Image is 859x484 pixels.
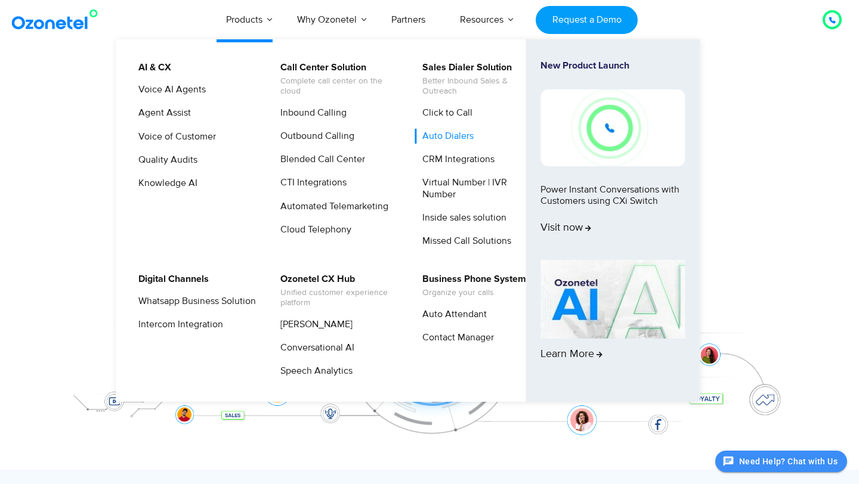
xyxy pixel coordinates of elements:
[415,330,496,345] a: Contact Manager
[415,129,475,144] a: Auto Dialers
[273,152,367,167] a: Blended Call Center
[540,260,685,339] img: AI
[131,176,199,191] a: Knowledge AI
[540,260,685,381] a: Learn More
[273,60,400,98] a: Call Center SolutionComplete call center on the cloud
[540,89,685,166] img: New-Project-17.png
[280,76,398,97] span: Complete call center on the cloud
[131,272,211,287] a: Digital Channels
[415,175,542,201] a: Virtual Number | IVR Number
[415,106,474,120] a: Click to Call
[415,234,513,249] a: Missed Call Solutions
[131,60,173,75] a: AI & CX
[273,364,354,378] a: Speech Analytics
[57,165,802,178] div: Turn every conversation into a growth engine for your enterprise.
[131,294,258,309] a: Whatsapp Business Solution
[280,288,398,308] span: Unified customer experience platform
[131,106,193,120] a: Agent Assist
[57,107,802,164] div: Customer Experiences
[536,6,638,34] a: Request a Demo
[131,82,208,97] a: Voice AI Agents
[273,222,353,237] a: Cloud Telephony
[273,317,354,332] a: [PERSON_NAME]
[131,129,218,144] a: Voice of Customer
[540,60,685,255] a: New Product LaunchPower Instant Conversations with Customers using CXi SwitchVisit now
[273,106,348,120] a: Inbound Calling
[131,317,225,332] a: Intercom Integration
[422,288,526,298] span: Organize your calls
[540,222,591,235] span: Visit now
[415,60,542,98] a: Sales Dialer SolutionBetter Inbound Sales & Outreach
[415,152,496,167] a: CRM Integrations
[273,340,356,355] a: Conversational AI
[422,76,540,97] span: Better Inbound Sales & Outreach
[273,175,348,190] a: CTI Integrations
[131,153,199,167] a: Quality Audits
[273,199,390,214] a: Automated Telemarketing
[415,307,489,322] a: Auto Attendant
[415,210,508,225] a: Inside sales solution
[415,272,528,300] a: Business Phone SystemOrganize your calls
[715,451,847,473] button: Need Help? Chat with Us
[57,76,802,114] div: Orchestrate Intelligent
[540,348,602,361] span: Learn More
[273,272,400,310] a: Ozonetel CX HubUnified customer experience platform
[273,129,356,144] a: Outbound Calling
